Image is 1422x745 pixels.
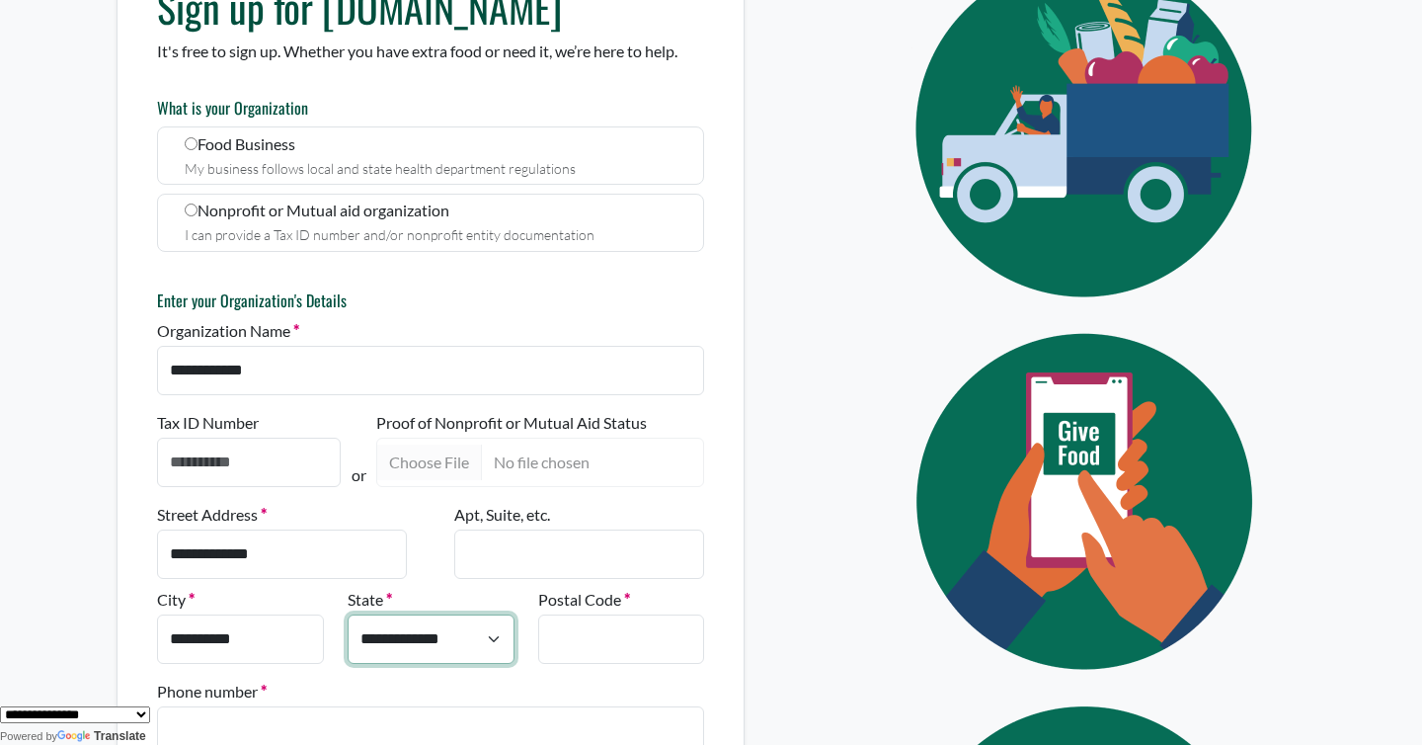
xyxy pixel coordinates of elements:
[185,204,197,216] input: Nonprofit or Mutual aid organization I can provide a Tax ID number and/or nonprofit entity docume...
[157,40,704,63] p: It's free to sign up. Whether you have extra food or need it, we’re here to help.
[157,319,299,343] label: Organization Name
[157,680,267,704] label: Phone number
[157,194,704,252] label: Nonprofit or Mutual aid organization
[185,160,576,177] small: My business follows local and state health department regulations
[185,226,594,243] small: I can provide a Tax ID number and/or nonprofit entity documentation
[157,503,267,527] label: Street Address
[157,411,259,435] label: Tax ID Number
[348,588,392,612] label: State
[352,463,366,487] p: or
[454,503,550,527] label: Apt, Suite, etc.
[871,315,1305,688] img: Eye Icon
[57,729,146,743] a: Translate
[376,411,647,435] label: Proof of Nonprofit or Mutual Aid Status
[57,730,94,744] img: Google Translate
[157,126,704,185] label: Food Business
[185,137,197,150] input: Food Business My business follows local and state health department regulations
[157,588,195,612] label: City
[157,291,704,310] h6: Enter your Organization's Details
[538,588,630,612] label: Postal Code
[157,99,704,118] h6: What is your Organization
